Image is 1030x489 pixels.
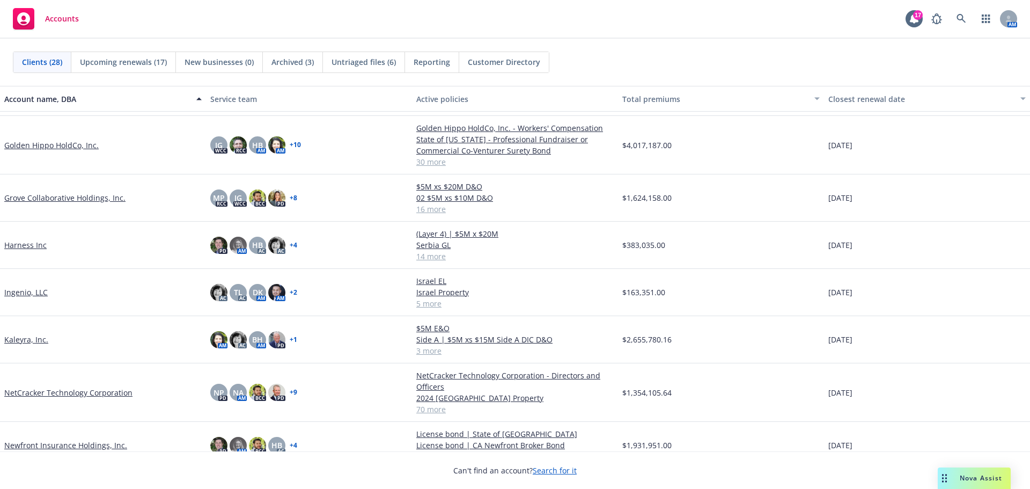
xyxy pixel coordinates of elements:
[828,192,852,203] span: [DATE]
[249,189,266,207] img: photo
[416,287,614,298] a: Israel Property
[416,404,614,415] a: 70 more
[268,331,285,348] img: photo
[290,195,297,201] a: + 8
[468,56,540,68] span: Customer Directory
[416,134,614,156] a: State of [US_STATE] - Professional Fundraiser or Commercial Co-Venturer Surety Bond
[210,284,227,301] img: photo
[210,331,227,348] img: photo
[416,203,614,215] a: 16 more
[975,8,997,30] a: Switch app
[268,237,285,254] img: photo
[824,86,1030,112] button: Closest renewal date
[45,14,79,23] span: Accounts
[622,192,672,203] span: $1,624,158.00
[253,287,263,298] span: DK
[412,86,618,112] button: Active policies
[230,237,247,254] img: photo
[416,451,614,462] a: 24 more
[828,440,852,451] span: [DATE]
[828,287,852,298] span: [DATE]
[416,275,614,287] a: Israel EL
[416,345,614,356] a: 3 more
[271,440,282,451] span: HB
[828,334,852,345] span: [DATE]
[622,93,808,105] div: Total premiums
[828,239,852,251] span: [DATE]
[414,56,450,68] span: Reporting
[416,323,614,334] a: $5M E&O
[416,334,614,345] a: Side A | $5M xs $15M Side A DIC D&O
[290,389,297,396] a: + 9
[290,142,301,148] a: + 10
[4,440,127,451] a: Newfront Insurance Holdings, Inc.
[213,192,225,203] span: MP
[416,298,614,309] a: 5 more
[268,284,285,301] img: photo
[252,239,263,251] span: HB
[214,387,224,398] span: NP
[290,442,297,449] a: + 4
[290,242,297,249] a: + 4
[80,56,167,68] span: Upcoming renewals (17)
[230,331,247,348] img: photo
[185,56,254,68] span: New businesses (0)
[938,468,951,489] div: Drag to move
[453,465,577,476] span: Can't find an account?
[416,440,614,451] a: License bond | CA Newfront Broker Bond
[828,387,852,398] span: [DATE]
[622,287,665,298] span: $163,351.00
[290,289,297,296] a: + 2
[416,93,614,105] div: Active policies
[206,86,412,112] button: Service team
[416,251,614,262] a: 14 more
[4,239,47,251] a: Harness Inc
[4,140,99,151] a: Golden Hippo HoldCo, Inc.
[234,192,242,203] span: JG
[416,239,614,251] a: Serbia GL
[416,192,614,203] a: 02 $5M xs $10M D&O
[622,334,672,345] span: $2,655,780.16
[268,189,285,207] img: photo
[271,56,314,68] span: Archived (3)
[913,9,923,18] div: 17
[4,192,126,203] a: Grove Collaborative Holdings, Inc.
[622,440,672,451] span: $1,931,951.00
[252,140,263,151] span: HB
[215,140,223,151] span: JG
[533,465,577,476] a: Search for it
[4,287,48,298] a: Ingenio, LLC
[230,136,247,154] img: photo
[332,56,396,68] span: Untriaged files (6)
[416,428,614,440] a: License bond | State of [GEOGRAPHIC_DATA]
[416,228,614,239] a: (Layer 4) | $5M x $20M
[249,384,266,401] img: photo
[416,156,614,167] a: 30 more
[416,181,614,192] a: $5M xs $20M D&O
[210,237,227,254] img: photo
[416,122,614,134] a: Golden Hippo HoldCo, Inc. - Workers' Compensation
[290,337,297,343] a: + 1
[416,370,614,392] a: NetCracker Technology Corporation - Directors and Officers
[249,437,266,454] img: photo
[252,334,263,345] span: BH
[622,239,665,251] span: $383,035.00
[828,140,852,151] span: [DATE]
[234,287,242,298] span: TL
[210,437,227,454] img: photo
[828,93,1014,105] div: Closest renewal date
[230,437,247,454] img: photo
[22,56,62,68] span: Clients (28)
[951,8,972,30] a: Search
[926,8,947,30] a: Report a Bug
[622,387,672,398] span: $1,354,105.64
[960,473,1002,483] span: Nova Assist
[4,334,48,345] a: Kaleyra, Inc.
